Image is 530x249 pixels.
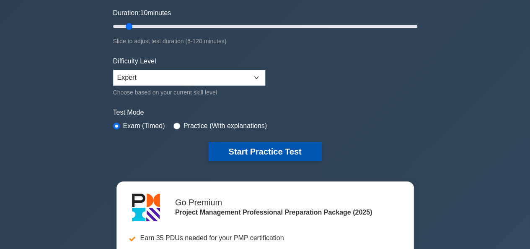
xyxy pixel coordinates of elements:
label: Difficulty Level [113,56,156,66]
span: 10 [140,9,147,16]
label: Test Mode [113,107,417,118]
div: Choose based on your current skill level [113,87,265,97]
div: Slide to adjust test duration (5-120 minutes) [113,36,417,46]
label: Exam (Timed) [123,121,165,131]
button: Start Practice Test [208,142,321,161]
label: Duration: minutes [113,8,171,18]
label: Practice (With explanations) [184,121,267,131]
